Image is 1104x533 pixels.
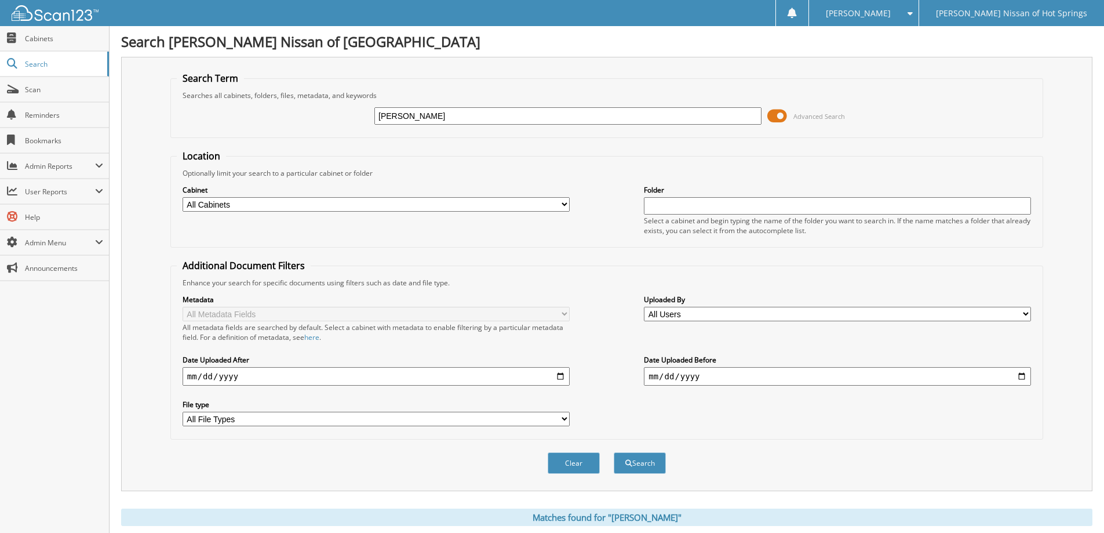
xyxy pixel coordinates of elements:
a: here [304,332,319,342]
h1: Search [PERSON_NAME] Nissan of [GEOGRAPHIC_DATA] [121,32,1092,51]
label: File type [183,400,570,409]
span: Admin Reports [25,161,95,171]
span: Reminders [25,110,103,120]
span: [PERSON_NAME] Nissan of Hot Springs [936,10,1087,17]
img: scan123-logo-white.svg [12,5,99,21]
button: Clear [548,452,600,474]
div: Matches found for "[PERSON_NAME]" [121,509,1092,526]
legend: Additional Document Filters [177,259,311,272]
input: start [183,367,570,386]
label: Folder [644,185,1031,195]
button: Search [614,452,666,474]
span: Scan [25,85,103,95]
div: All metadata fields are searched by default. Select a cabinet with metadata to enable filtering b... [183,322,570,342]
label: Date Uploaded After [183,355,570,365]
div: Searches all cabinets, folders, files, metadata, and keywords [177,90,1037,100]
legend: Search Term [177,72,244,85]
label: Date Uploaded Before [644,355,1031,365]
div: Optionally limit your search to a particular cabinet or folder [177,168,1037,178]
span: Help [25,212,103,222]
label: Uploaded By [644,295,1031,304]
label: Cabinet [183,185,570,195]
span: Admin Menu [25,238,95,248]
label: Metadata [183,295,570,304]
legend: Location [177,150,226,162]
input: end [644,367,1031,386]
span: Cabinets [25,34,103,43]
span: Search [25,59,101,69]
span: [PERSON_NAME] [826,10,891,17]
div: Select a cabinet and begin typing the name of the folder you want to search in. If the name match... [644,216,1031,235]
span: Bookmarks [25,136,103,146]
span: Advanced Search [793,112,845,121]
div: Enhance your search for specific documents using filters such as date and file type. [177,278,1037,288]
span: Announcements [25,263,103,273]
span: User Reports [25,187,95,197]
